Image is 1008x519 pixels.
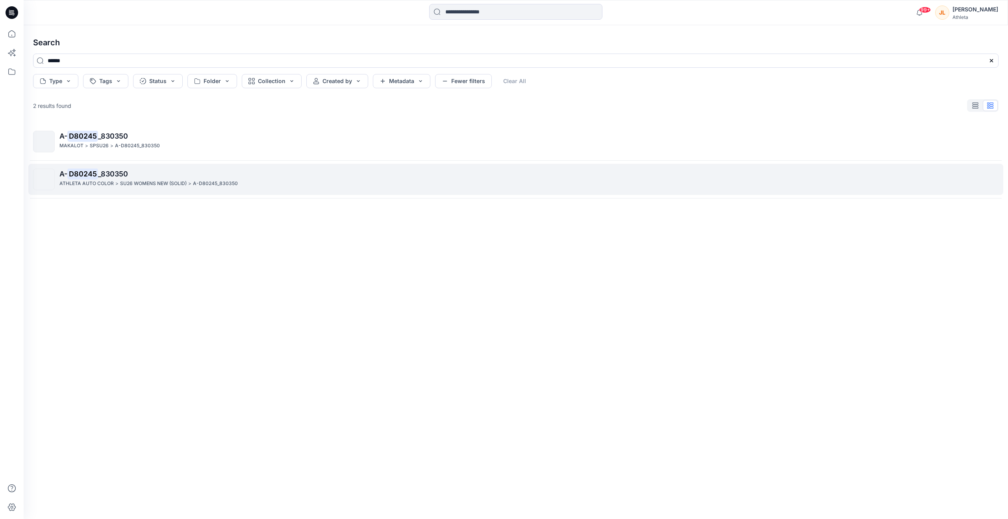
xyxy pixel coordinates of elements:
[373,74,430,88] button: Metadata
[242,74,302,88] button: Collection
[67,168,98,179] mark: D80245
[98,132,128,140] span: _830350
[67,130,98,141] mark: D80245
[115,142,160,150] p: A-D80245_830350
[59,132,67,140] span: A-
[90,142,109,150] p: SPSU26
[59,180,114,188] p: ATHLETA AUTO COLOR
[193,180,238,188] p: A-D80245_830350
[435,74,492,88] button: Fewer filters
[27,32,1005,54] h4: Search
[935,6,949,20] div: JL
[59,142,83,150] p: MAKALOT
[952,5,998,14] div: [PERSON_NAME]
[133,74,183,88] button: Status
[120,180,187,188] p: SU26 WOMENS NEW (SOLID)
[33,74,78,88] button: Type
[33,102,71,110] p: 2 results found
[952,14,998,20] div: Athleta
[28,164,1003,195] a: A-D80245_830350ATHLETA AUTO COLOR>SU26 WOMENS NEW (SOLID)>A-D80245_830350
[110,142,113,150] p: >
[187,74,237,88] button: Folder
[59,170,67,178] span: A-
[306,74,368,88] button: Created by
[98,170,128,178] span: _830350
[115,180,119,188] p: >
[83,74,128,88] button: Tags
[85,142,88,150] p: >
[28,126,1003,157] a: A-D80245_830350MAKALOT>SPSU26>A-D80245_830350
[188,180,191,188] p: >
[919,7,931,13] span: 99+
